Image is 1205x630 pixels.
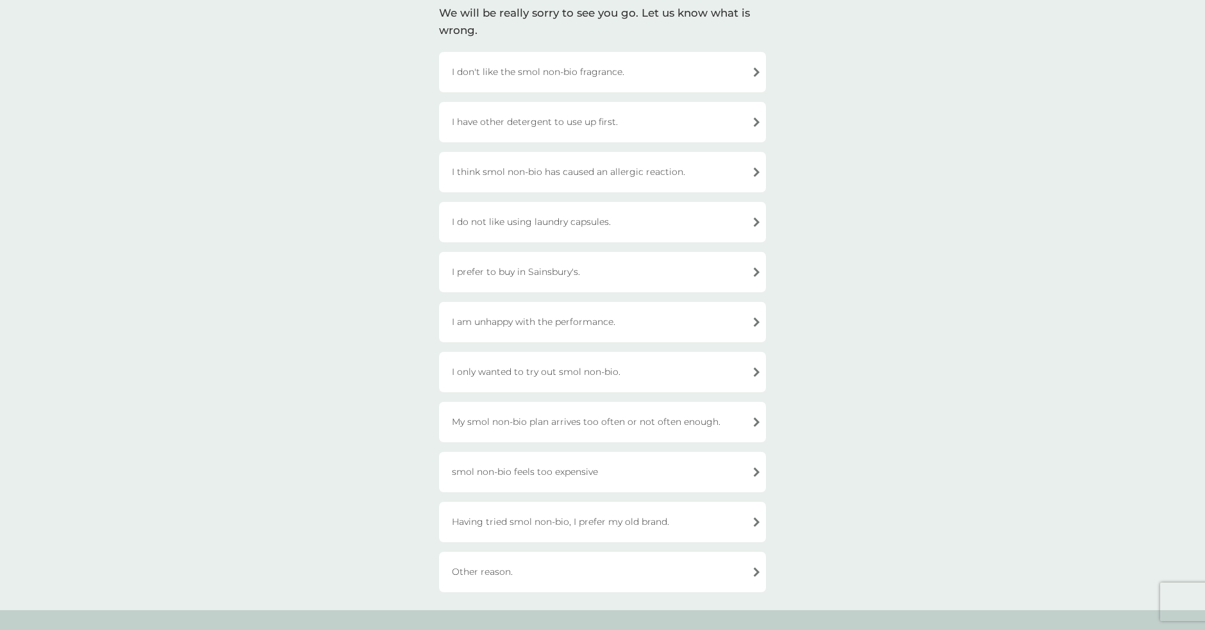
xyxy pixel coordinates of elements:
div: Other reason. [439,552,766,592]
div: I am unhappy with the performance. [439,302,766,342]
div: I do not like using laundry capsules. [439,202,766,242]
div: smol non-bio feels too expensive [439,452,766,492]
div: I don't like the smol non-bio fragrance. [439,52,766,92]
div: I have other detergent to use up first. [439,102,766,142]
div: Having tried smol non-bio, I prefer my old brand. [439,502,766,542]
div: My smol non-bio plan arrives too often or not often enough. [439,402,766,442]
div: I prefer to buy in Sainsbury's. [439,252,766,292]
div: We will be really sorry to see you go. Let us know what is wrong. [439,4,766,39]
div: I only wanted to try out smol non-bio. [439,352,766,392]
div: I think smol non-bio has caused an allergic reaction. [439,152,766,192]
